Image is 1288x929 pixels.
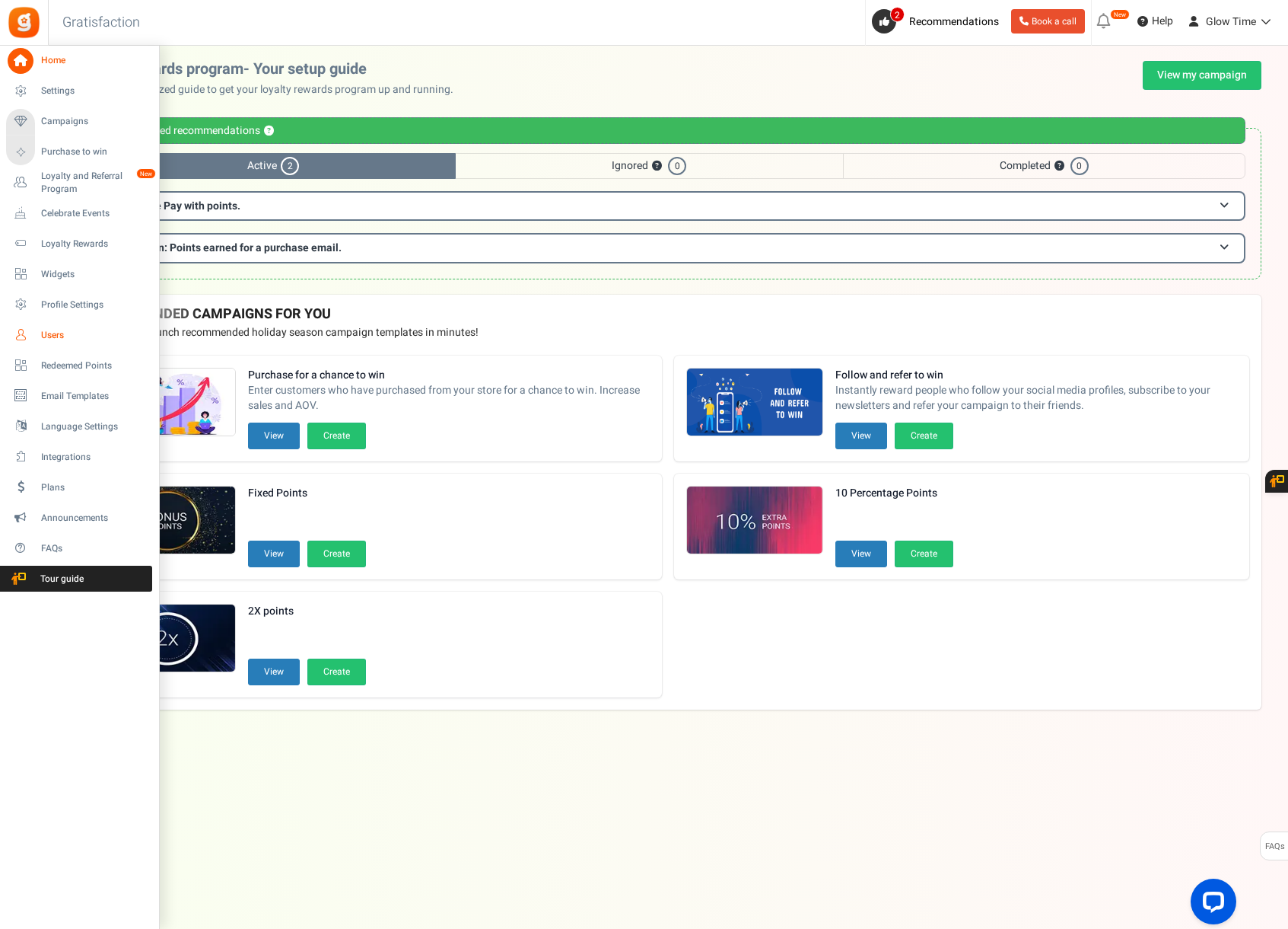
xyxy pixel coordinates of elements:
[307,541,366,567] button: Create
[41,170,152,196] span: Loyalty and Referral Program
[75,82,466,97] p: Use this personalized guide to get your loyalty rewards program up and running.
[7,573,113,586] span: Tour guide
[895,423,953,449] button: Create
[890,7,905,22] span: 2
[835,486,953,501] strong: 10 Percentage Points
[1206,14,1256,30] span: Glow Time
[264,126,274,136] button: ?
[248,541,300,567] button: View
[6,231,152,257] a: Loyalty Rewards
[6,200,152,226] a: Celebrate Events
[687,369,822,437] img: Recommended Campaigns
[41,298,148,311] span: Profile Settings
[895,541,953,567] button: Create
[136,168,156,179] em: New
[128,240,342,256] span: Turn on: Points earned for a purchase email.
[41,542,148,555] span: FAQs
[248,486,366,501] strong: Fixed Points
[1131,9,1179,34] a: Help
[6,292,152,318] a: Profile Settings
[41,512,148,525] span: Announcements
[41,238,148,251] span: Loyalty Rewards
[41,420,148,433] span: Language Settings
[6,535,152,561] a: FAQs
[281,157,299,175] span: 2
[46,8,157,38] h3: Gratisfaction
[41,115,148,128] span: Campaigns
[835,541,887,567] button: View
[6,170,152,196] a: Loyalty and Referral Program New
[835,383,1237,413] span: Instantly reward people who follow your social media profiles, subscribe to your newsletters and ...
[41,145,148,158] span: Purchase to win
[1143,61,1261,90] a: View my campaign
[456,153,842,179] span: Ignored
[1148,14,1173,29] span: Help
[1264,832,1285,861] span: FAQs
[41,54,148,67] span: Home
[248,604,366,619] strong: 2X points
[652,161,662,171] button: ?
[6,322,152,348] a: Users
[75,61,466,78] h2: Loyalty rewards program- Your setup guide
[668,157,686,175] span: 0
[41,207,148,220] span: Celebrate Events
[87,325,1249,340] p: Preview and launch recommended holiday season campaign templates in minutes!
[100,369,235,437] img: Recommended Campaigns
[6,48,152,74] a: Home
[909,14,999,30] span: Recommendations
[6,505,152,531] a: Announcements
[6,353,152,378] a: Redeemed Points
[248,368,650,383] strong: Purchase for a chance to win
[6,78,152,104] a: Settings
[6,139,152,165] a: Purchase to win
[6,444,152,470] a: Integrations
[6,261,152,287] a: Widgets
[835,423,887,449] button: View
[6,413,152,439] a: Language Settings
[872,9,1005,34] a: 2 Recommendations
[843,153,1245,179] span: Completed
[128,198,240,214] span: Enable Pay with points.
[100,487,235,555] img: Recommended Campaigns
[835,368,1237,383] strong: Follow and refer to win
[248,659,300,685] button: View
[7,5,41,40] img: Gratisfaction
[41,359,148,372] span: Redeemed Points
[1054,161,1064,171] button: ?
[41,85,148,97] span: Settings
[6,474,152,500] a: Plans
[1070,157,1089,175] span: 0
[41,481,148,494] span: Plans
[100,605,235,673] img: Recommended Campaigns
[41,451,148,464] span: Integrations
[687,487,822,555] img: Recommended Campaigns
[41,268,148,281] span: Widgets
[1011,9,1085,34] a: Book a call
[41,390,148,403] span: Email Templates
[248,383,650,413] span: Enter customers who have purchased from your store for a chance to win. Increase sales and AOV.
[1110,9,1130,20] em: New
[248,423,300,449] button: View
[6,109,152,135] a: Campaigns
[6,383,152,409] a: Email Templates
[41,329,148,342] span: Users
[91,117,1245,144] div: Personalized recommendations
[91,153,456,179] span: Active
[87,307,1249,322] h4: RECOMMENDED CAMPAIGNS FOR YOU
[307,423,366,449] button: Create
[307,659,366,685] button: Create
